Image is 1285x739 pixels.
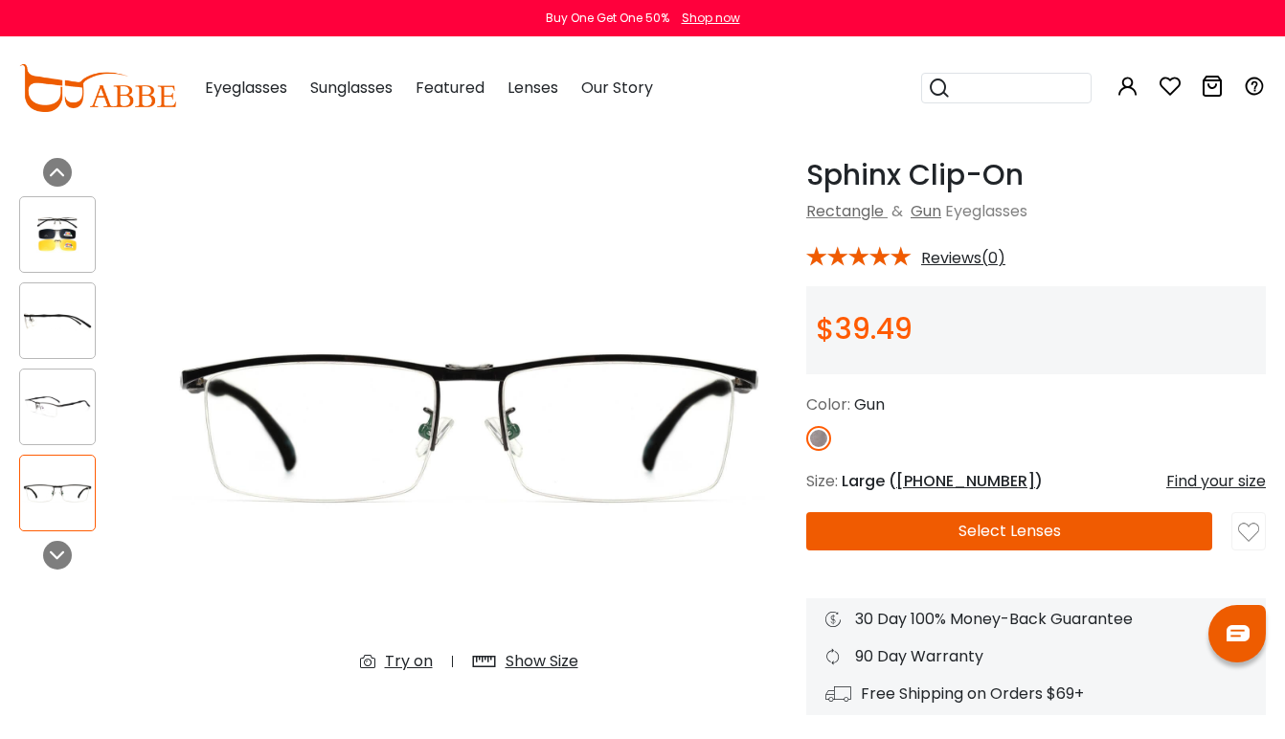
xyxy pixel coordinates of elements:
[806,158,1266,192] h1: Sphinx Clip-On
[682,10,740,27] div: Shop now
[842,470,1043,492] span: Large ( )
[921,250,1005,267] span: Reviews(0)
[1238,522,1259,543] img: like
[806,470,838,492] span: Size:
[854,393,885,415] span: Gun
[20,474,95,511] img: Sphinx Clip-On Gun Metal Eyeglasses , NosePads Frames from ABBE Glasses
[825,683,1247,705] div: Free Shipping on Orders $69+
[20,302,95,339] img: Sphinx Clip-On Gun Metal Eyeglasses , NosePads Frames from ABBE Glasses
[896,470,1035,492] span: [PHONE_NUMBER]
[416,77,485,99] span: Featured
[816,308,913,349] span: $39.49
[19,64,176,112] img: abbeglasses.com
[911,200,941,222] a: Gun
[945,200,1027,222] span: Eyeglasses
[20,388,95,425] img: Sphinx Clip-On Gun Metal Eyeglasses , NosePads Frames from ABBE Glasses
[150,158,787,688] img: Sphinx Clip-On Gun Metal Eyeglasses , NosePads Frames from ABBE Glasses
[888,200,907,222] span: &
[205,77,287,99] span: Eyeglasses
[546,10,669,27] div: Buy One Get One 50%
[1227,625,1250,641] img: chat
[20,215,95,253] img: Sphinx Clip-On Gun Metal Eyeglasses , NosePads Frames from ABBE Glasses
[507,77,558,99] span: Lenses
[825,608,1247,631] div: 30 Day 100% Money-Back Guarantee
[825,645,1247,668] div: 90 Day Warranty
[806,512,1212,550] button: Select Lenses
[806,200,884,222] a: Rectangle
[385,650,433,673] div: Try on
[581,77,653,99] span: Our Story
[310,77,393,99] span: Sunglasses
[672,10,740,26] a: Shop now
[506,650,578,673] div: Show Size
[806,393,850,415] span: Color:
[1166,470,1266,493] div: Find your size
